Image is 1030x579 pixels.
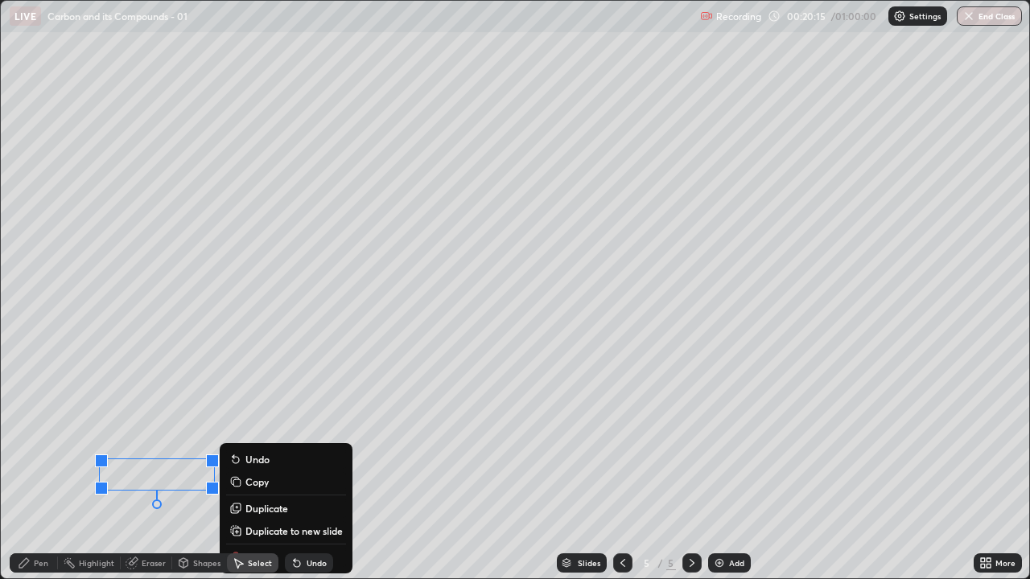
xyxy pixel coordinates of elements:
p: Undo [245,453,270,466]
div: 5 [666,556,676,570]
button: Undo [226,450,346,469]
p: Duplicate [245,502,288,515]
img: add-slide-button [713,556,726,569]
div: Undo [307,559,327,567]
img: class-settings-icons [893,10,906,23]
p: Settings [909,12,941,20]
button: Duplicate [226,499,346,518]
p: Copy [245,475,269,488]
p: LIVE [14,10,36,23]
button: Copy [226,472,346,491]
img: recording.375f2c34.svg [700,10,713,23]
div: Pen [34,559,48,567]
div: / [658,558,663,568]
button: End Class [957,6,1022,26]
div: Shapes [193,559,220,567]
div: Select [248,559,272,567]
div: Eraser [142,559,166,567]
p: Recording [716,10,761,23]
p: Carbon and its Compounds - 01 [47,10,187,23]
div: 5 [639,558,655,568]
button: Duplicate to new slide [226,521,346,540]
p: Duplicate to new slide [245,524,343,537]
div: Highlight [79,559,114,567]
div: Slides [578,559,600,567]
img: end-class-cross [962,10,975,23]
div: More [995,559,1016,567]
div: Add [729,559,744,567]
